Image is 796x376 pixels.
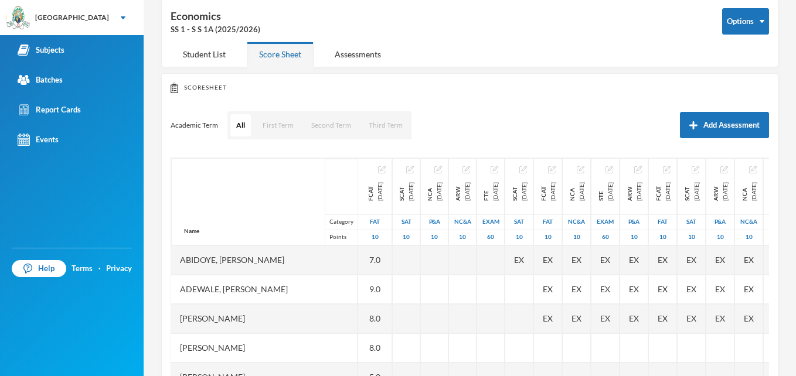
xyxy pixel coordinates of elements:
[600,254,610,266] span: Student Exempted.
[421,214,448,230] div: Project And Assignment
[706,230,734,245] div: 10
[481,182,500,201] div: First Term Examination
[591,230,619,245] div: 60
[649,230,676,245] div: 10
[720,166,728,173] img: edit
[768,182,778,201] span: TTE
[453,182,462,201] span: ARW
[406,165,414,174] button: Edit Assessment
[625,182,634,201] span: ARW
[572,254,581,266] span: Student Exempted.
[462,165,470,174] button: Edit Assessment
[171,304,358,333] div: [PERSON_NAME]
[481,182,491,201] span: FTE
[663,166,671,173] img: edit
[706,214,734,230] div: Project And Assignment
[658,254,668,266] span: Student Exempted.
[548,165,556,174] button: Edit Assessment
[358,245,392,275] div: 7.0
[749,165,757,174] button: Edit Assessment
[358,333,392,363] div: 8.0
[257,114,300,136] button: First Term
[171,83,769,93] div: Scoresheet
[572,312,581,324] span: Student Exempted.
[425,182,434,201] span: NCA
[539,182,557,201] div: First Continuous Assessment Test
[453,182,472,201] div: Project And Research Work
[247,42,314,67] div: Score Sheet
[539,182,548,201] span: FCAT
[715,312,725,324] span: Student Exempted.
[634,165,642,174] button: Edit Assessment
[596,182,605,201] span: STE
[171,333,358,363] div: [PERSON_NAME]
[397,182,406,201] span: SCAT
[171,121,218,130] p: Academic Term
[649,214,676,230] div: First Assessment Test
[543,312,553,324] span: Student Exempted.
[563,230,590,245] div: 10
[768,182,787,201] div: Third Term Exams
[663,165,671,174] button: Edit Assessment
[711,182,730,201] div: Project And Assignment
[605,166,613,173] img: edit
[6,6,30,30] img: logo
[764,214,791,230] div: Examination
[711,182,720,201] span: ARW
[658,283,668,295] span: Student Exempted.
[514,254,524,266] span: Student Exempted.
[393,214,420,230] div: Second Assessment Test
[393,230,420,245] div: 10
[629,312,639,324] span: Student Exempted.
[534,214,562,230] div: First Assessment Test
[543,254,553,266] span: Student Exempted.
[654,182,663,201] span: FCAT
[577,166,584,173] img: edit
[358,304,392,333] div: 8.0
[425,182,444,201] div: Notecheck And Attendance
[18,134,59,146] div: Events
[634,166,642,173] img: edit
[366,182,385,201] div: First Continuous Assessment Test
[358,214,392,230] div: First Assessment Test
[715,254,725,266] span: Student Exempted.
[434,166,442,173] img: edit
[744,312,754,324] span: Student Exempted.
[378,165,386,174] button: Edit Assessment
[449,214,476,230] div: Notecheck And Attendance
[171,42,238,67] div: Student List
[230,114,251,136] button: All
[491,166,498,173] img: edit
[596,182,615,201] div: Second Term Exams
[682,182,692,201] span: SCAT
[680,112,769,138] button: Add Assessment
[654,182,672,201] div: First Continuous Assessment Test
[686,283,696,295] span: Student Exempted.
[572,283,581,295] span: Student Exempted.
[172,217,212,245] div: Name
[510,182,519,201] span: SCAT
[366,182,375,201] span: FCAT
[600,312,610,324] span: Student Exempted.
[358,230,392,245] div: 10
[18,74,63,86] div: Batches
[715,283,725,295] span: Student Exempted.
[98,263,101,275] div: ·
[543,283,553,295] span: Student Exempted.
[18,44,64,56] div: Subjects
[658,312,668,324] span: Student Exempted.
[534,230,562,245] div: 10
[477,230,504,245] div: 60
[735,230,763,245] div: 10
[406,166,414,173] img: edit
[462,166,470,173] img: edit
[434,165,442,174] button: Edit Assessment
[325,214,358,230] div: Category
[548,166,556,173] img: edit
[510,182,529,201] div: Second Continuous Assessment Test
[744,254,754,266] span: Student Exempted.
[749,166,757,173] img: edit
[378,166,386,173] img: edit
[692,165,699,174] button: Edit Assessment
[740,182,749,201] span: NCA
